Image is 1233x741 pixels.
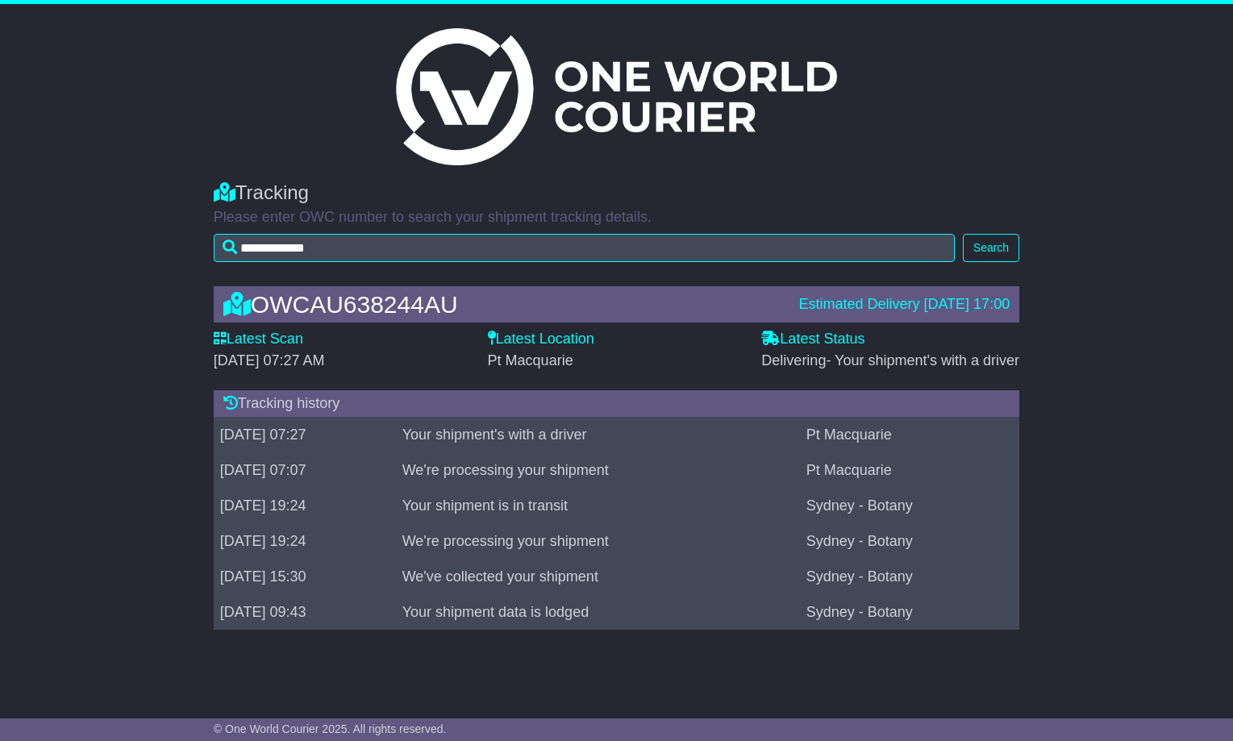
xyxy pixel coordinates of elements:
td: Pt Macquarie [800,453,1020,489]
p: Please enter OWC number to search your shipment tracking details. [214,209,1019,227]
label: Latest Status [761,331,864,348]
td: Sydney - Botany [800,560,1020,595]
div: Tracking history [214,390,1019,418]
span: Pt Macquarie [488,352,573,368]
td: Your shipment's with a driver [396,418,800,453]
td: [DATE] 19:24 [214,524,396,560]
span: Delivering [761,352,1019,368]
td: [DATE] 19:24 [214,489,396,524]
img: Light [396,28,836,165]
td: Sydney - Botany [800,489,1020,524]
label: Latest Location [488,331,594,348]
td: We've collected your shipment [396,560,800,595]
td: [DATE] 07:27 [214,418,396,453]
span: © One World Courier 2025. All rights reserved. [214,722,447,735]
td: We're processing your shipment [396,453,800,489]
button: Search [963,234,1019,262]
span: - Your shipment's with a driver [826,352,1019,368]
span: [DATE] 07:27 AM [214,352,325,368]
label: Latest Scan [214,331,303,348]
td: We're processing your shipment [396,524,800,560]
div: Estimated Delivery [DATE] 17:00 [798,296,1010,314]
td: Your shipment is in transit [396,489,800,524]
td: [DATE] 09:43 [214,595,396,631]
td: [DATE] 07:07 [214,453,396,489]
td: [DATE] 15:30 [214,560,396,595]
td: Sydney - Botany [800,524,1020,560]
div: OWCAU638244AU [215,291,791,318]
td: Your shipment data is lodged [396,595,800,631]
td: Sydney - Botany [800,595,1020,631]
div: Tracking [214,181,1019,205]
td: Pt Macquarie [800,418,1020,453]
